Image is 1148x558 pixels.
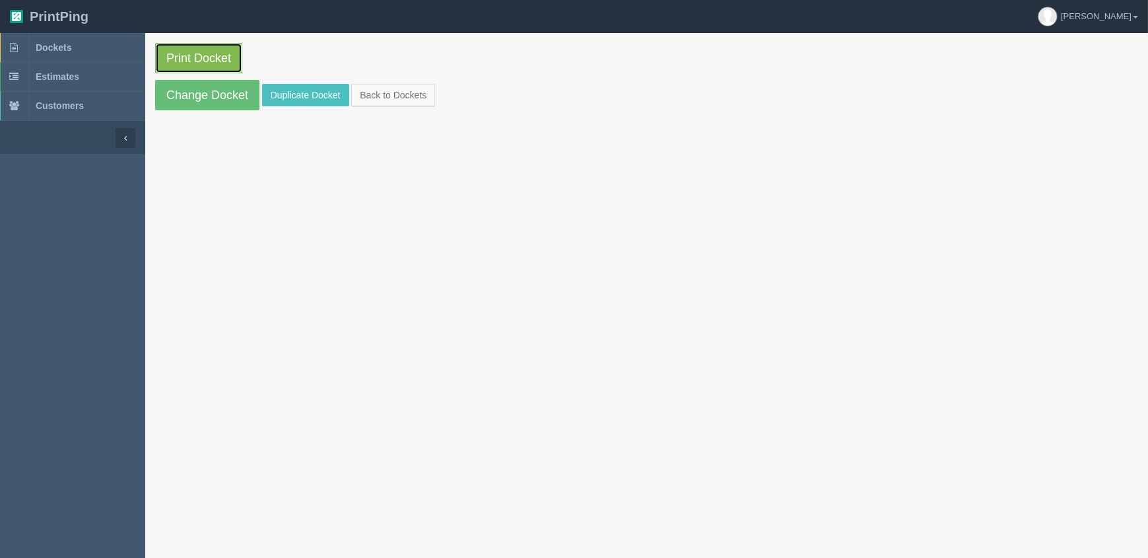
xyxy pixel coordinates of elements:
a: Change Docket [155,80,259,110]
a: Back to Dockets [351,84,435,106]
img: avatar_default-7531ab5dedf162e01f1e0bb0964e6a185e93c5c22dfe317fb01d7f8cd2b1632c.jpg [1038,7,1057,26]
img: logo-3e63b451c926e2ac314895c53de4908e5d424f24456219fb08d385ab2e579770.png [10,10,23,23]
span: Customers [36,100,84,111]
a: Print Docket [155,43,242,73]
a: Duplicate Docket [262,84,349,106]
span: Estimates [36,71,79,82]
span: Dockets [36,42,71,53]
